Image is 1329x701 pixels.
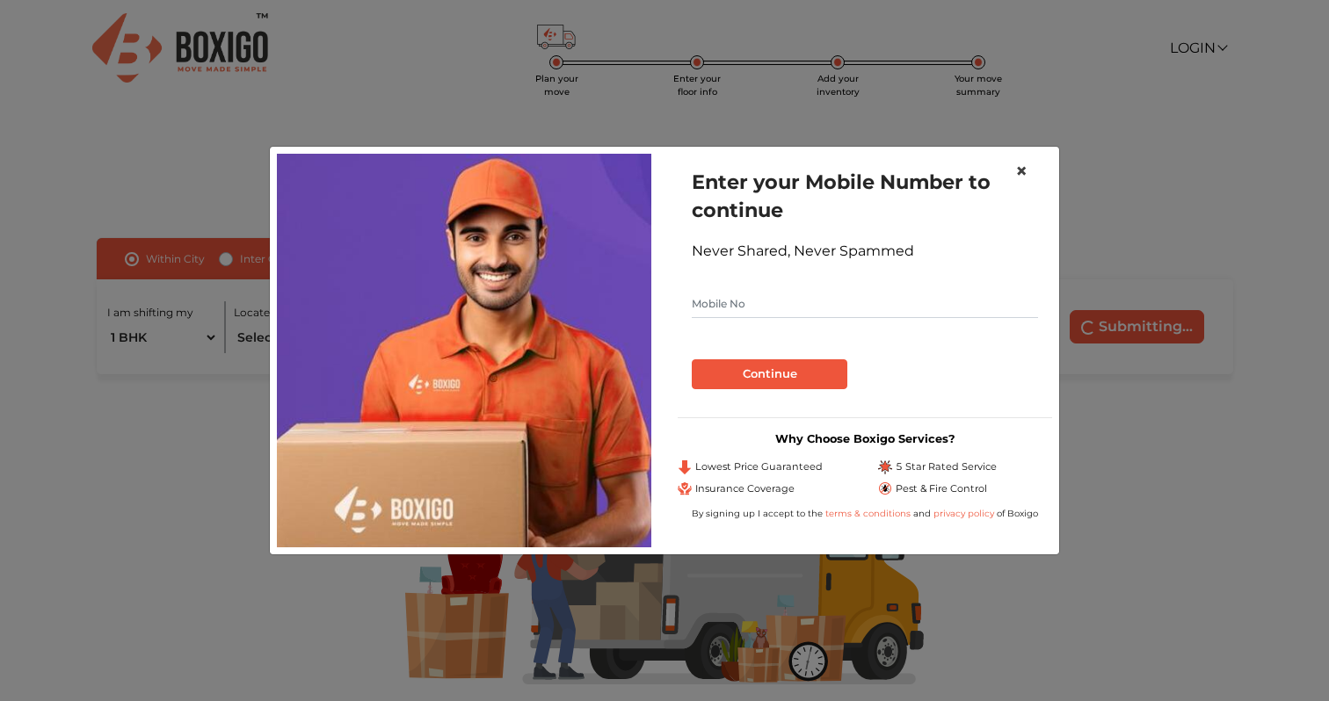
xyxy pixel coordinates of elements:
button: Close [1001,147,1042,196]
h1: Enter your Mobile Number to continue [692,168,1038,224]
button: Continue [692,359,847,389]
span: 5 Star Rated Service [896,459,997,474]
div: By signing up I accept to the and of Boxigo [678,507,1052,520]
a: privacy policy [931,508,997,519]
span: Lowest Price Guaranteed [695,459,823,474]
a: terms & conditions [825,508,913,519]
div: Never Shared, Never Spammed [692,241,1038,262]
input: Mobile No [692,290,1038,318]
span: Insurance Coverage [695,481,795,496]
h3: Why Choose Boxigo Services? [678,432,1052,445]
img: relocation-img [277,154,651,547]
span: × [1015,158,1028,184]
span: Pest & Fire Control [896,481,987,496]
